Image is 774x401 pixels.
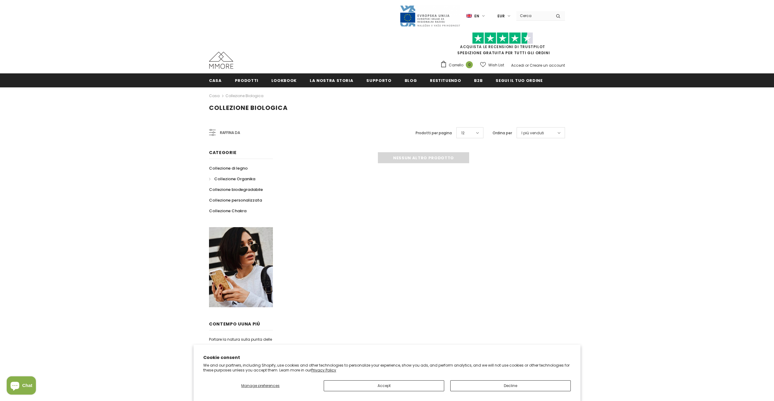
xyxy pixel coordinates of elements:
[480,60,504,70] a: Wish List
[203,363,571,372] p: We and our partners, including Shopify, use cookies and other technologies to personalize your ex...
[525,63,529,68] span: or
[474,73,483,87] a: B2B
[366,78,391,83] span: supporto
[430,73,461,87] a: Restituendo
[521,130,544,136] span: I più venduti
[209,163,248,174] a: Collezione di legno
[511,63,524,68] a: Accedi
[209,73,222,87] a: Casa
[203,380,318,391] button: Manage preferences
[310,73,353,87] a: La nostra storia
[271,78,297,83] span: Lookbook
[416,130,452,136] label: Prodotti per pagina
[209,104,288,112] span: Collezione biologica
[214,176,255,182] span: Collezione Organika
[235,73,258,87] a: Prodotti
[5,376,38,396] inbox-online-store-chat: Shopify online store chat
[405,73,417,87] a: Blog
[496,78,542,83] span: Segui il tuo ordine
[366,73,391,87] a: supporto
[225,93,263,98] a: Collezione biologica
[497,13,505,19] span: EUR
[209,336,273,387] p: Portare la natura sulla punta delle dita. Con materiali organici naturali selezionati a mano, ogn...
[450,380,571,391] button: Decline
[209,208,246,214] span: Collezione Chakra
[493,130,512,136] label: Ordina per
[209,195,262,206] a: Collezione personalizzata
[488,62,504,68] span: Wish List
[430,78,461,83] span: Restituendo
[209,321,260,327] span: contempo uUna più
[209,184,263,195] a: Collezione biodegradabile
[220,129,240,136] span: Raffina da
[474,78,483,83] span: B2B
[324,380,444,391] button: Accept
[449,62,463,68] span: Carrello
[209,149,236,156] span: Categorie
[496,73,542,87] a: Segui il tuo ordine
[461,130,465,136] span: 12
[209,174,255,184] a: Collezione Organika
[209,187,263,192] span: Collezione biodegradabile
[209,206,246,216] a: Collezione Chakra
[311,368,336,373] a: Privacy Policy
[399,5,460,27] img: Javni Razpis
[209,52,233,69] img: Casi MMORE
[474,13,479,19] span: en
[530,63,565,68] a: Creare un account
[516,11,551,20] input: Search Site
[209,165,248,171] span: Collezione di legno
[203,354,571,361] h2: Cookie consent
[466,61,473,68] span: 0
[440,61,476,70] a: Carrello 0
[209,92,220,100] a: Casa
[235,78,258,83] span: Prodotti
[460,44,545,49] a: Acquista le recensioni di TrustPilot
[472,32,533,44] img: Fidati di Pilot Stars
[209,197,262,203] span: Collezione personalizzata
[209,78,222,83] span: Casa
[271,73,297,87] a: Lookbook
[440,35,565,55] span: SPEDIZIONE GRATUITA PER TUTTI GLI ORDINI
[241,383,280,388] span: Manage preferences
[310,78,353,83] span: La nostra storia
[399,13,460,18] a: Javni Razpis
[466,13,472,19] img: i-lang-1.png
[405,78,417,83] span: Blog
